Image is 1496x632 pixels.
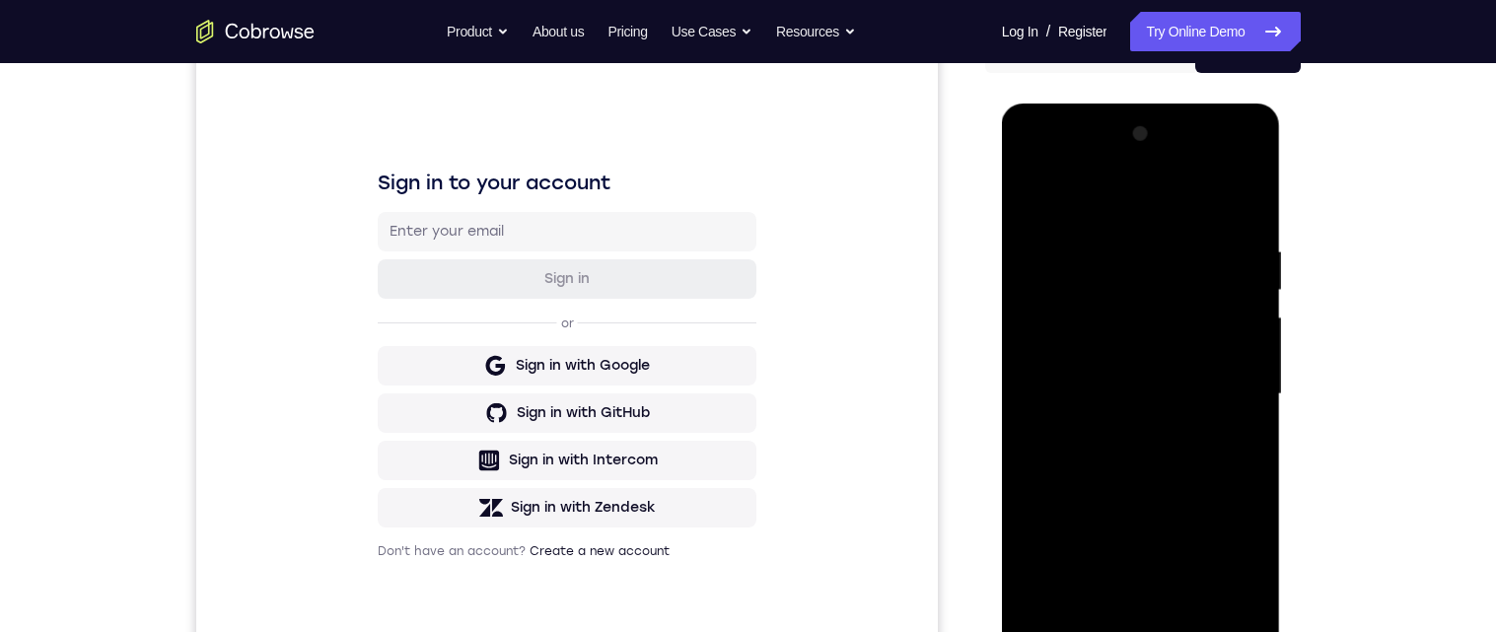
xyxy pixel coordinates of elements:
[447,12,509,51] button: Product
[181,455,560,494] button: Sign in with Zendesk
[533,12,584,51] a: About us
[181,510,560,526] p: Don't have an account?
[321,370,454,389] div: Sign in with GitHub
[1130,12,1300,51] a: Try Online Demo
[313,417,462,437] div: Sign in with Intercom
[333,511,473,525] a: Create a new account
[1046,20,1050,43] span: /
[181,407,560,447] button: Sign in with Intercom
[196,20,315,43] a: Go to the home page
[672,12,752,51] button: Use Cases
[181,360,560,399] button: Sign in with GitHub
[1002,12,1038,51] a: Log In
[1058,12,1106,51] a: Register
[320,322,454,342] div: Sign in with Google
[607,12,647,51] a: Pricing
[361,282,382,298] p: or
[315,464,460,484] div: Sign in with Zendesk
[181,313,560,352] button: Sign in with Google
[776,12,856,51] button: Resources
